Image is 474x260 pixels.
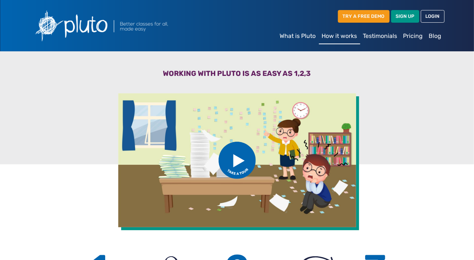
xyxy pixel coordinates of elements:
a: SIGN UP [391,10,419,22]
a: Pricing [400,29,426,44]
h3: Working with Pluto is as easy as 1,2,3 [34,69,440,81]
img: Pluto logo with the text Better classes for all, made easy [30,6,208,45]
a: How it works [319,29,360,44]
a: What is Pluto [277,29,319,44]
a: Testimonials [360,29,400,44]
img: btn_take_tour.svg [219,142,256,179]
a: TRY A FREE DEMO [338,10,390,22]
a: LOGIN [421,10,445,22]
a: Blog [426,29,445,44]
img: Video of how Pluto works [118,93,356,227]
